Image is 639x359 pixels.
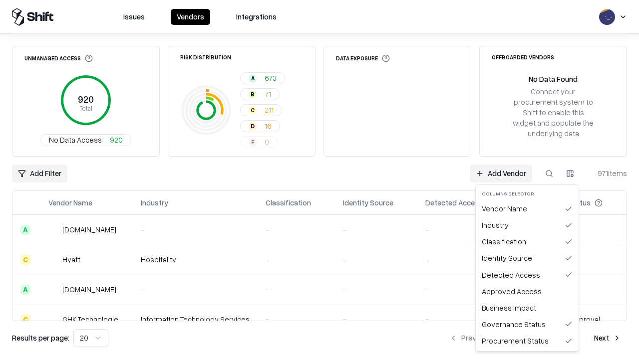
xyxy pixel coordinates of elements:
div: Detected Access [478,267,577,283]
div: Approved Access [478,283,577,300]
div: Procurement Status [478,333,577,349]
div: Identity Source [478,250,577,266]
div: Business Impact [478,300,577,316]
div: Industry [478,217,577,233]
div: Columns selector [478,187,577,200]
div: Classification [478,233,577,250]
div: Governance Status [478,316,577,333]
div: Vendor Name [478,200,577,217]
